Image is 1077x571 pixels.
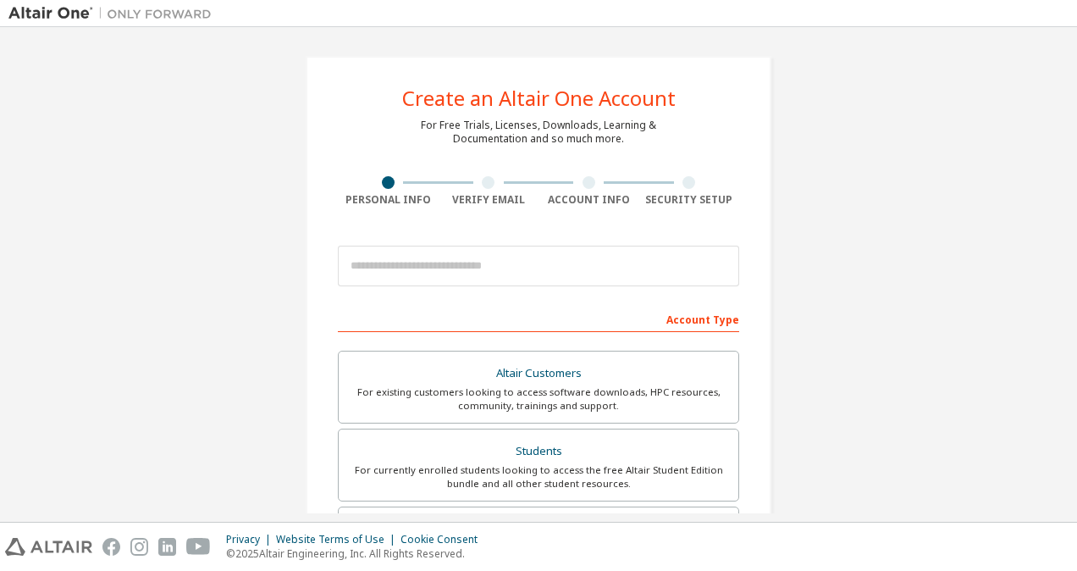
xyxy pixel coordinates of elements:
[226,533,276,546] div: Privacy
[276,533,400,546] div: Website Terms of Use
[349,362,728,385] div: Altair Customers
[349,463,728,491] div: For currently enrolled students looking to access the free Altair Student Edition bundle and all ...
[8,5,220,22] img: Altair One
[338,193,439,207] div: Personal Info
[226,546,488,561] p: © 2025 Altair Engineering, Inc. All Rights Reserved.
[5,538,92,556] img: altair_logo.svg
[338,305,739,332] div: Account Type
[130,538,148,556] img: instagram.svg
[439,193,539,207] div: Verify Email
[639,193,740,207] div: Security Setup
[538,193,639,207] div: Account Info
[400,533,488,546] div: Cookie Consent
[158,538,176,556] img: linkedin.svg
[402,88,676,108] div: Create an Altair One Account
[421,119,656,146] div: For Free Trials, Licenses, Downloads, Learning & Documentation and so much more.
[349,385,728,413] div: For existing customers looking to access software downloads, HPC resources, community, trainings ...
[186,538,211,556] img: youtube.svg
[349,440,728,463] div: Students
[102,538,120,556] img: facebook.svg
